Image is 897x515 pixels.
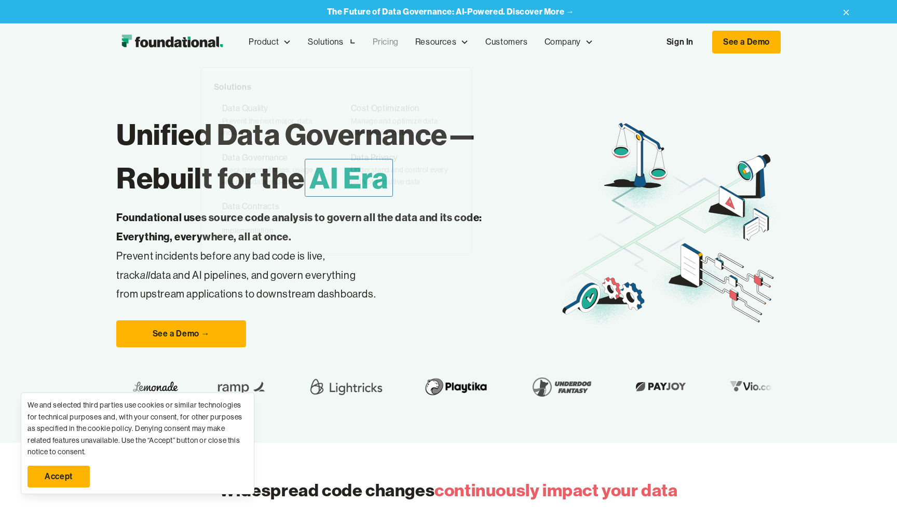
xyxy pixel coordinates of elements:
a: Cost OptimizationManage and optimize data warehouse costs [343,98,459,142]
div: Solutions [300,25,364,59]
a: The Future of Data Governance: AI-Powered. Discover More → [327,7,575,17]
a: Pricing [364,25,407,59]
img: Ramp [203,372,265,401]
div: Company [545,35,581,49]
div: Manage and optimize data warehouse costs [351,115,451,139]
a: Data ContractsAutomate data contract implementation [214,196,330,240]
div: Product [240,25,300,59]
img: Vio.com [716,378,777,395]
div: Data Privacy [351,151,398,165]
div: Product [249,35,279,49]
nav: Solutions [201,67,472,254]
div: Understand and control every path of sensitive data [351,164,451,187]
img: Lemonade [125,378,170,395]
div: Resources [407,25,477,59]
a: Sign In [656,31,704,53]
div: Solutions [308,35,343,49]
a: Data QualityPrevent the next major data incident [214,98,330,142]
h2: Widespread code changes [219,478,677,503]
div: Resources [415,35,456,49]
img: Lightricks [298,372,377,401]
a: Accept [28,466,90,487]
a: Customers [477,25,536,59]
h1: Unified Data Governance— Rebuilt for the [116,113,559,200]
div: Automate data contract implementation [222,213,322,237]
iframe: Chat Widget [710,395,897,515]
div: Solutions [214,80,459,94]
img: Underdog Fantasy [518,372,589,401]
img: Playtika [411,372,485,401]
img: Foundational Logo [116,32,228,52]
em: all [140,268,151,281]
a: Data PrivacyUnderstand and control every path of sensitive data [343,147,459,192]
a: See a Demo [712,31,781,53]
div: Prevent the next major data incident [222,115,322,139]
div: וידג'ט של צ'אט [710,395,897,515]
div: Cost Optimization [351,102,419,115]
div: Data Governance [222,151,288,165]
strong: Foundational uses source code analysis to govern all the data and its code: Everything, everywher... [116,211,482,243]
span: continuously impact your data [434,479,677,501]
a: Data GovernanceTrack dependencies, usage and metadata end-to-end [214,147,330,192]
strong: The Future of Data Governance: AI-Powered. Discover More → [327,6,575,17]
div: Company [536,25,602,59]
div: Track dependencies, usage and metadata end-to-end [222,164,322,187]
a: See a Demo → [116,320,246,347]
div: Data Quality [222,102,268,115]
img: Payjoy [622,378,683,395]
div: Data Contracts [222,200,279,213]
div: We and selected third parties use cookies or similar technologies for technical purposes and, wit... [28,399,248,457]
a: home [116,32,228,52]
p: Prevent incidents before any bad code is live, track data and AI pipelines, and govern everything... [116,208,515,304]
